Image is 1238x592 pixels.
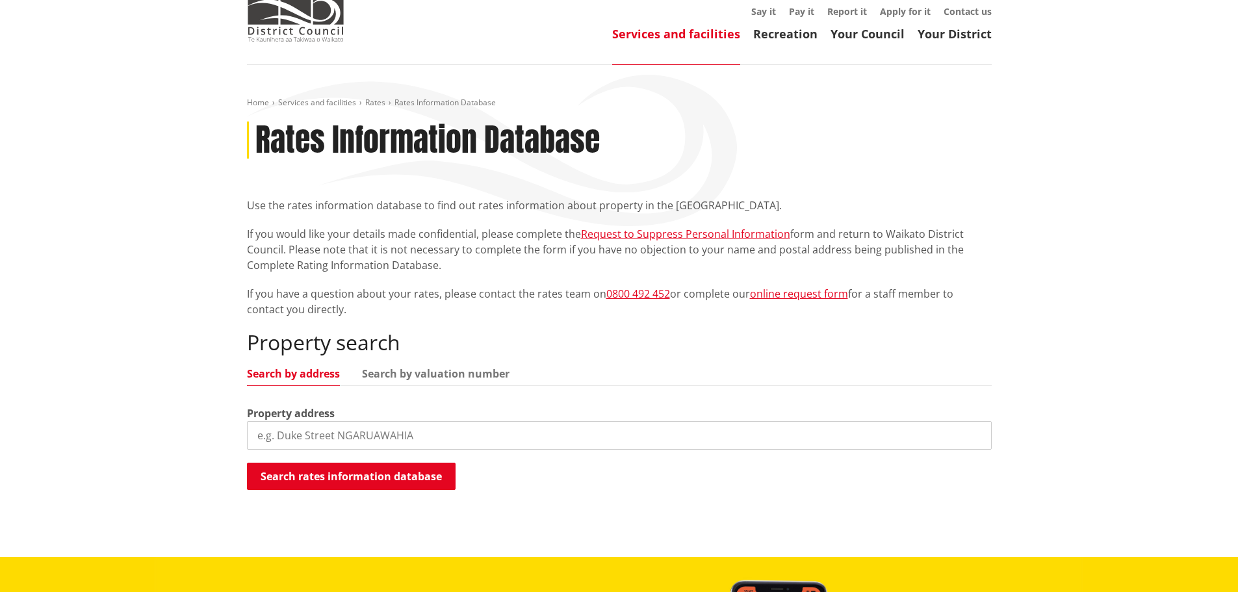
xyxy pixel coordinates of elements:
a: Request to Suppress Personal Information [581,227,790,241]
h2: Property search [247,330,992,355]
iframe: Messenger Launcher [1178,537,1225,584]
a: online request form [750,287,848,301]
a: Your District [918,26,992,42]
a: Search by address [247,368,340,379]
a: Services and facilities [612,26,740,42]
span: Rates Information Database [394,97,496,108]
a: Services and facilities [278,97,356,108]
a: 0800 492 452 [606,287,670,301]
h1: Rates Information Database [255,122,600,159]
a: Recreation [753,26,818,42]
a: Apply for it [880,5,931,18]
input: e.g. Duke Street NGARUAWAHIA [247,421,992,450]
a: Search by valuation number [362,368,509,379]
a: Home [247,97,269,108]
p: If you have a question about your rates, please contact the rates team on or complete our for a s... [247,286,992,317]
a: Your Council [831,26,905,42]
nav: breadcrumb [247,97,992,109]
p: Use the rates information database to find out rates information about property in the [GEOGRAPHI... [247,198,992,213]
label: Property address [247,405,335,421]
a: Contact us [944,5,992,18]
a: Report it [827,5,867,18]
a: Rates [365,97,385,108]
button: Search rates information database [247,463,456,490]
p: If you would like your details made confidential, please complete the form and return to Waikato ... [247,226,992,273]
a: Pay it [789,5,814,18]
a: Say it [751,5,776,18]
